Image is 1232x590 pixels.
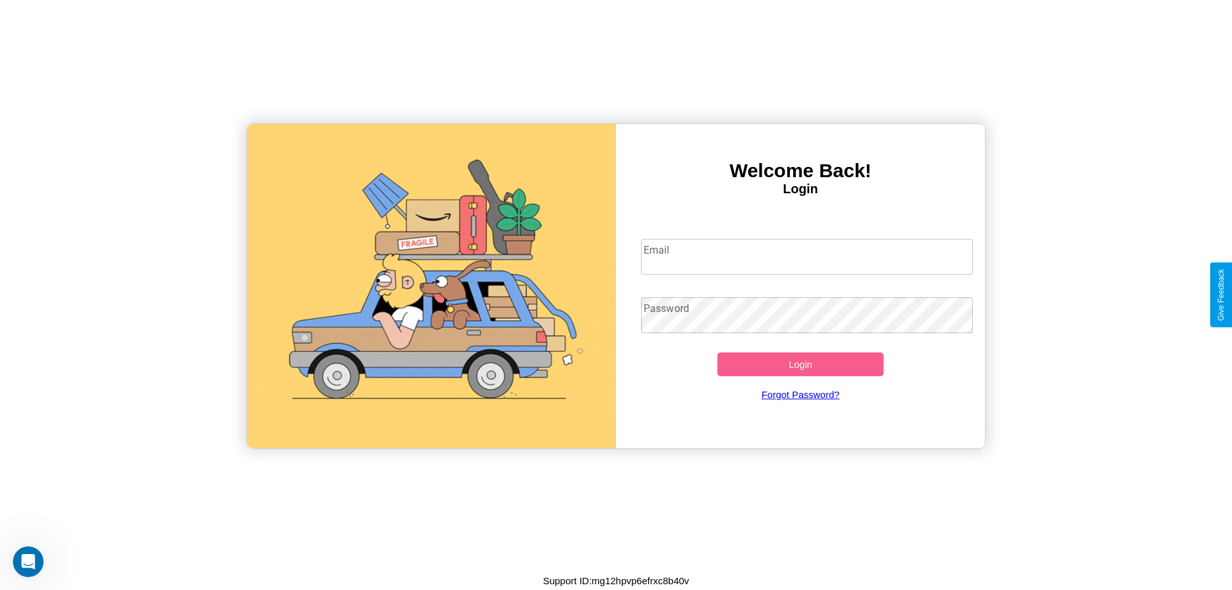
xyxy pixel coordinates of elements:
[717,352,884,376] button: Login
[13,546,44,577] iframe: Intercom live chat
[635,376,967,413] a: Forgot Password?
[1217,269,1226,321] div: Give Feedback
[616,182,985,196] h4: Login
[543,572,689,589] p: Support ID: mg12hpvp6efrxc8b40v
[616,160,985,182] h3: Welcome Back!
[247,124,616,448] img: gif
